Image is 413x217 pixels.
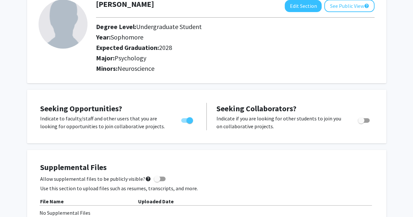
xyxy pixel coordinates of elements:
[40,209,374,217] div: No Supplemental Files
[355,115,373,124] div: Toggle
[115,54,146,62] span: Psychology
[40,163,373,172] h4: Supplemental Files
[40,175,151,183] span: Allow supplemental files to be publicly visible?
[138,198,174,205] b: Uploaded Date
[364,2,369,10] mat-icon: help
[96,23,345,31] h2: Degree Level:
[136,23,202,31] span: Undergraduate Student
[111,33,143,41] span: Sophomore
[40,103,122,114] span: Seeking Opportunities?
[96,65,374,72] h2: Minors:
[5,188,28,212] iframe: Chat
[118,64,154,72] span: Neuroscience
[216,103,296,114] span: Seeking Collaborators?
[159,43,172,52] span: 2028
[179,115,197,124] div: Toggle
[40,184,373,192] p: Use this section to upload files such as resumes, transcripts, and more.
[216,115,345,130] p: Indicate if you are looking for other students to join you on collaborative projects.
[96,33,345,41] h2: Year:
[40,115,169,130] p: Indicate to faculty/staff and other users that you are looking for opportunities to join collabor...
[96,54,374,62] h2: Major:
[145,175,151,183] mat-icon: help
[96,44,345,52] h2: Expected Graduation:
[40,198,64,205] b: File Name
